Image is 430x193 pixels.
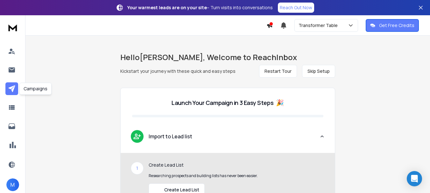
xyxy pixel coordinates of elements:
button: leadImport to Lead list [121,125,335,153]
p: Get Free Credits [379,22,414,29]
button: Skip Setup [302,65,335,78]
p: Reach Out Now [280,4,312,11]
div: 1 [131,162,144,175]
span: Skip Setup [307,68,330,74]
img: lead [133,132,141,140]
button: M [6,178,19,191]
p: Import to Lead list [149,133,192,140]
strong: Your warmest leads are on your site [127,4,207,10]
a: Reach Out Now [278,3,314,13]
p: Create Lead List [149,162,325,168]
img: logo [6,22,19,33]
div: Campaigns [19,83,52,95]
p: Transformer Table [299,22,340,29]
button: Restart Tour [259,65,297,78]
p: Kickstart your journey with these quick and easy steps [120,68,236,74]
p: – Turn visits into conversations [127,4,273,11]
button: Get Free Credits [366,19,419,32]
p: Launch Your Campaign in 3 Easy Steps [172,98,273,107]
h1: Hello [PERSON_NAME] , Welcome to ReachInbox [120,52,335,62]
p: Researching prospects and building lists has never been easier. [149,173,325,178]
span: 🎉 [276,98,284,107]
div: Open Intercom Messenger [407,171,422,186]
